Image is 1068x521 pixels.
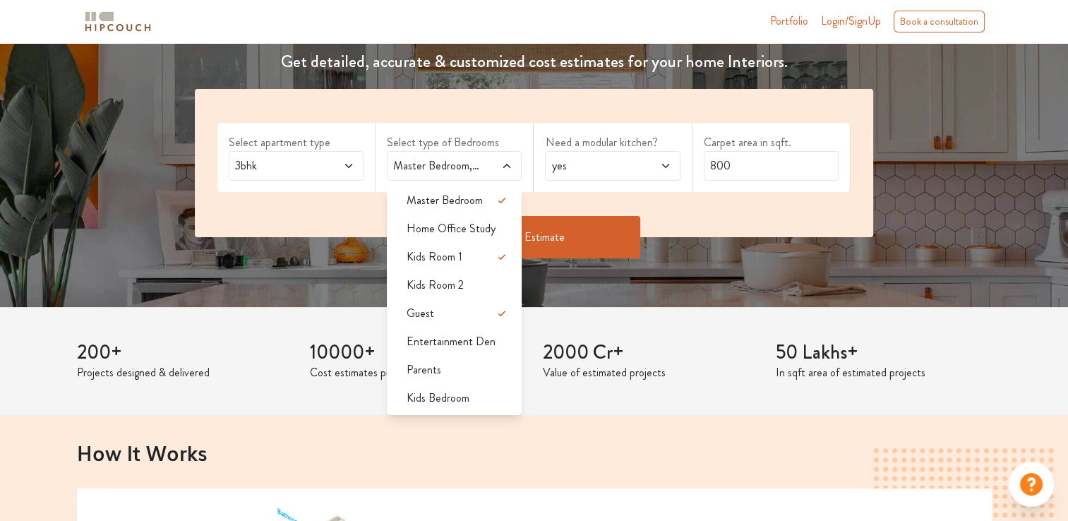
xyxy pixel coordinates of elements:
[229,134,364,151] label: Select apartment type
[704,134,839,151] label: Carpet area in sqft.
[407,361,441,378] span: Parents
[548,157,640,174] span: yes
[390,157,482,174] span: Master Bedroom,Kids Room 1,Guest
[407,192,483,209] span: Master Bedroom
[821,13,881,29] span: Login/SignUp
[543,364,759,381] p: Value of estimated projects
[407,277,464,294] span: Kids Room 2
[543,341,759,365] h3: 2000 Cr+
[428,216,640,258] button: Get Estimate
[77,441,992,465] h2: How It Works
[77,364,293,381] p: Projects designed & delivered
[545,134,680,151] label: Need a modular kitchen?
[232,157,324,174] span: 3bhk
[310,364,526,381] p: Cost estimates provided
[407,248,462,265] span: Kids Room 1
[387,134,522,151] label: Select type of Bedrooms
[407,220,496,237] span: Home Office Study
[310,341,526,365] h3: 10000+
[407,333,496,350] span: Entertainment Den
[77,341,293,365] h3: 200+
[894,11,985,32] div: Book a consultation
[407,390,469,407] span: Kids Bedroom
[704,151,839,181] input: Enter area sqft
[776,364,992,381] p: In sqft area of estimated projects
[83,6,153,37] span: logo-horizontal.svg
[776,341,992,365] h3: 50 Lakhs+
[770,13,808,30] a: Portfolio
[407,305,434,322] span: Guest
[83,9,153,34] img: logo-horizontal.svg
[186,52,882,72] h4: Get detailed, accurate & customized cost estimates for your home Interiors.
